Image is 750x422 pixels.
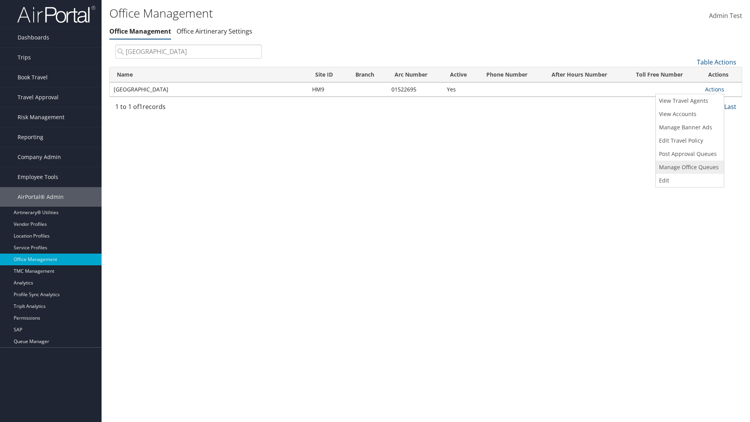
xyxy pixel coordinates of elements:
span: Employee Tools [18,167,58,187]
th: After Hours Number: activate to sort column ascending [545,67,629,82]
a: Admin Test [709,4,742,28]
th: Arc Number: activate to sort column ascending [387,67,443,82]
a: Edit [656,174,722,187]
span: Risk Management [18,107,64,127]
th: Toll Free Number: activate to sort column ascending [629,67,701,82]
img: airportal-logo.png [17,5,95,23]
td: Yes [443,82,480,97]
span: AirPortal® Admin [18,187,64,207]
a: Table Actions [697,58,736,66]
th: Site ID: activate to sort column ascending [308,67,348,82]
a: Manage Office Queues [656,161,722,174]
span: Book Travel [18,68,48,87]
span: Company Admin [18,147,61,167]
input: Search [115,45,262,59]
a: Actions [705,86,724,93]
span: Reporting [18,127,43,147]
a: Manage Banner Ads [656,121,722,134]
span: Dashboards [18,28,49,47]
div: 1 to 1 of records [115,102,262,115]
td: 01522695 [387,82,443,97]
th: Name: activate to sort column ascending [110,67,308,82]
span: 1 [139,102,143,111]
a: Post Approval Queues [656,147,722,161]
a: Edit Travel Policy [656,134,722,147]
a: View Travel Agents [656,94,722,107]
th: Phone Number: activate to sort column ascending [479,67,545,82]
h1: Office Management [109,5,531,21]
a: Office Management [109,27,171,36]
span: Travel Approval [18,88,59,107]
span: Trips [18,48,31,67]
a: View Accounts [656,107,722,121]
td: [GEOGRAPHIC_DATA] [110,82,308,97]
th: Active: activate to sort column ascending [443,67,480,82]
a: Office Airtinerary Settings [177,27,252,36]
th: Branch: activate to sort column ascending [348,67,387,82]
th: Actions [701,67,742,82]
span: Admin Test [709,11,742,20]
a: Last [724,102,736,111]
td: HM9 [308,82,348,97]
